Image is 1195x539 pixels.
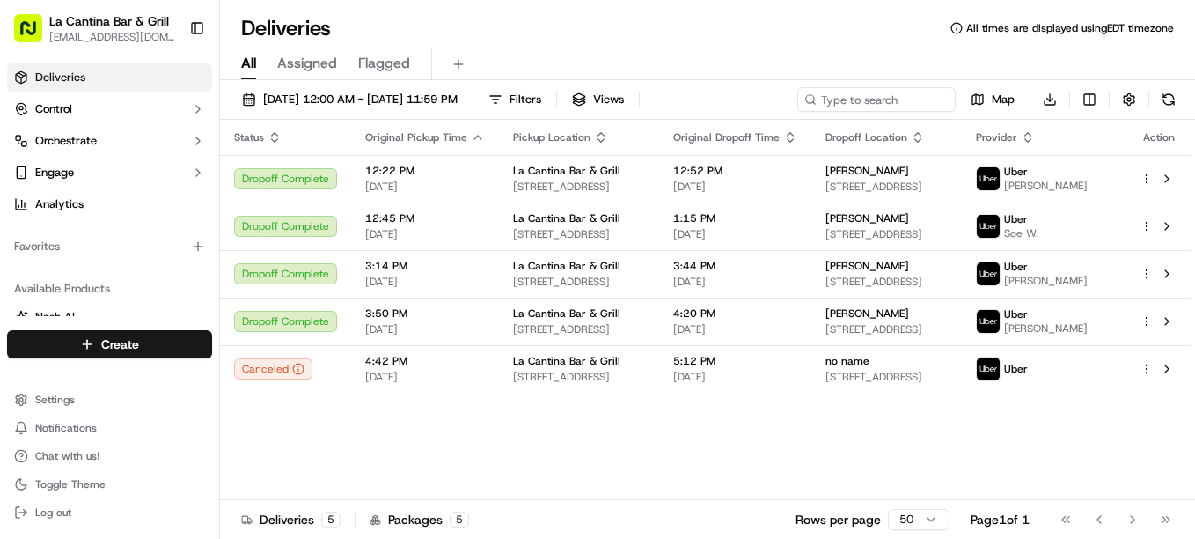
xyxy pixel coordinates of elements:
span: Settings [35,393,75,407]
span: Map [992,92,1015,107]
span: 12:45 PM [365,211,485,225]
span: La Cantina Bar & Grill [513,306,620,321]
div: Favorites [7,233,212,261]
button: Engage [7,159,212,187]
span: [STREET_ADDRESS] [825,275,948,289]
span: Soe W. [1004,226,1038,240]
button: Create [7,330,212,358]
span: [DATE] [673,227,797,241]
span: [STREET_ADDRESS] [825,227,948,241]
span: Log out [35,506,71,520]
span: [STREET_ADDRESS] [513,227,645,241]
button: Log out [7,500,212,525]
span: Create [101,336,139,353]
span: Uber [1004,260,1028,274]
span: [STREET_ADDRESS] [513,322,645,336]
img: uber-new-logo.jpeg [977,262,1000,285]
span: [DATE] [365,275,485,289]
span: Original Dropoff Time [673,130,780,144]
span: [DATE] [673,180,797,194]
img: uber-new-logo.jpeg [977,310,1000,333]
span: Chat with us! [35,449,99,463]
span: 3:14 PM [365,259,485,273]
span: 4:42 PM [365,354,485,368]
span: no name [825,354,869,368]
span: Engage [35,165,74,181]
button: Refresh [1156,87,1181,112]
span: [PERSON_NAME] [1004,321,1088,336]
button: [EMAIL_ADDRESS][DOMAIN_NAME] [49,30,175,44]
span: Uber [1004,307,1028,321]
div: Deliveries [241,511,341,528]
span: [STREET_ADDRESS] [513,275,645,289]
span: 1:15 PM [673,211,797,225]
span: [STREET_ADDRESS] [825,370,948,384]
button: Filters [480,87,549,112]
span: Toggle Theme [35,477,106,491]
span: [DATE] [673,370,797,384]
span: [PERSON_NAME] [1004,274,1088,288]
span: [DATE] [673,275,797,289]
button: Control [7,95,212,123]
span: Nash AI [35,309,75,325]
span: Pickup Location [513,130,590,144]
span: Control [35,101,72,117]
button: Orchestrate [7,127,212,155]
span: [DATE] [673,322,797,336]
span: [DATE] [365,180,485,194]
button: Toggle Theme [7,472,212,497]
span: 12:52 PM [673,164,797,178]
span: Provider [976,130,1017,144]
span: [PERSON_NAME] [825,211,909,225]
span: Analytics [35,196,84,212]
button: La Cantina Bar & Grill[EMAIL_ADDRESS][DOMAIN_NAME] [7,7,182,49]
div: 5 [321,512,341,528]
span: [DATE] [365,227,485,241]
span: 3:50 PM [365,306,485,321]
span: [PERSON_NAME] [825,164,909,178]
button: Settings [7,388,212,412]
a: Nash AI [14,309,205,325]
span: [STREET_ADDRESS] [825,180,948,194]
div: Canceled [234,358,312,380]
div: Packages [370,511,469,528]
span: All [241,53,256,74]
span: Orchestrate [35,133,97,149]
span: 3:44 PM [673,259,797,273]
button: [DATE] 12:00 AM - [DATE] 11:59 PM [234,87,466,112]
span: La Cantina Bar & Grill [513,164,620,178]
span: All times are displayed using EDT timezone [966,21,1174,35]
button: Nash AI [7,303,212,331]
span: Uber [1004,165,1028,179]
span: Uber [1004,212,1028,226]
span: [STREET_ADDRESS] [513,370,645,384]
img: uber-new-logo.jpeg [977,167,1000,190]
span: Filters [510,92,541,107]
span: [DATE] 12:00 AM - [DATE] 11:59 PM [263,92,458,107]
a: Deliveries [7,63,212,92]
div: Page 1 of 1 [971,511,1030,528]
span: [PERSON_NAME] [1004,179,1088,193]
span: [PERSON_NAME] [825,306,909,321]
span: 5:12 PM [673,354,797,368]
span: Status [234,130,264,144]
span: 12:22 PM [365,164,485,178]
div: Action [1140,130,1177,144]
span: [DATE] [365,370,485,384]
span: Deliveries [35,70,85,85]
img: uber-new-logo.jpeg [977,215,1000,238]
span: [STREET_ADDRESS] [825,322,948,336]
input: Type to search [797,87,956,112]
span: La Cantina Bar & Grill [513,259,620,273]
span: Uber [1004,362,1028,376]
button: Notifications [7,416,212,440]
button: La Cantina Bar & Grill [49,12,169,30]
p: Rows per page [795,511,881,528]
span: 4:20 PM [673,306,797,321]
span: [DATE] [365,322,485,336]
span: [PERSON_NAME] [825,259,909,273]
span: [STREET_ADDRESS] [513,180,645,194]
span: Assigned [277,53,337,74]
span: Notifications [35,421,97,435]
